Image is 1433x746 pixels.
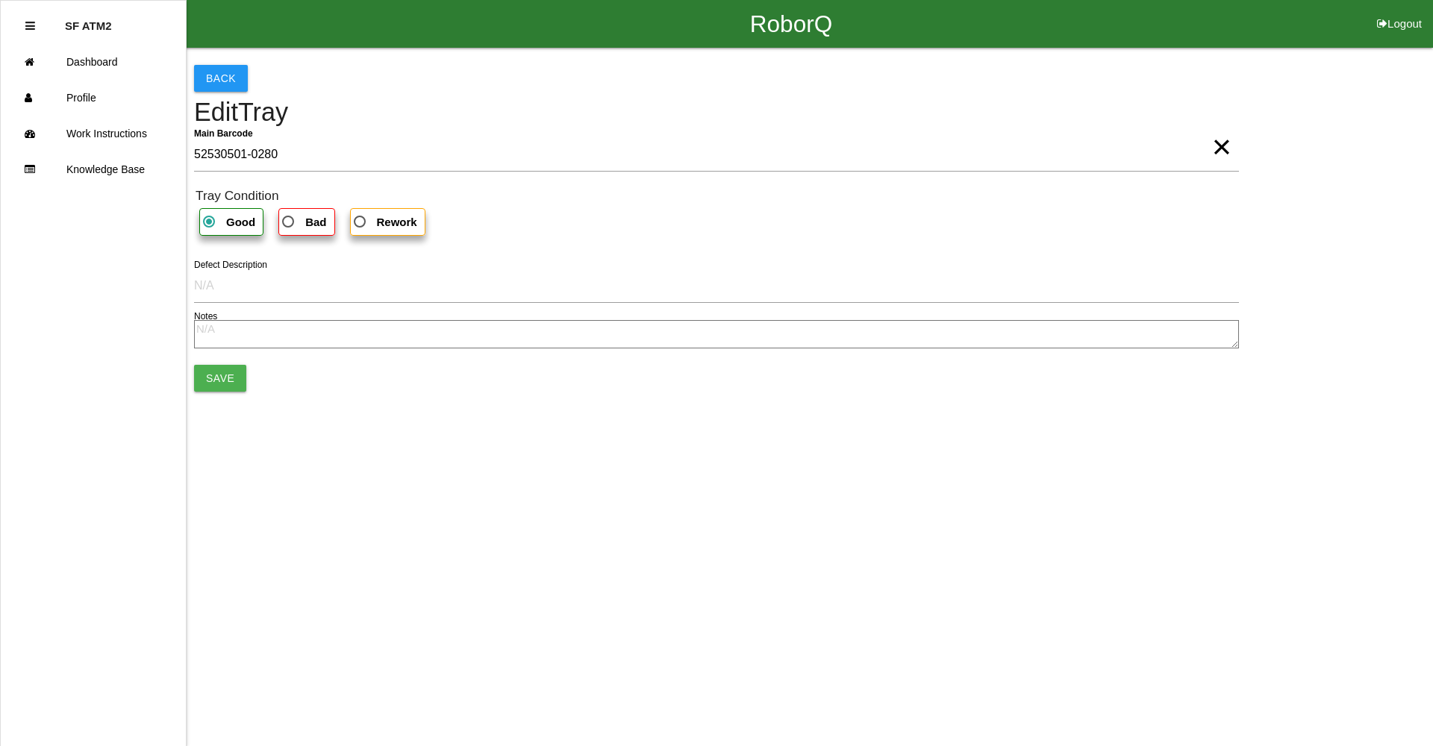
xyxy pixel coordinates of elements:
div: Close [25,8,35,44]
h6: Tray Condition [196,189,1239,203]
a: Dashboard [1,44,186,80]
span: Clear Input [1212,117,1231,147]
label: Notes [194,310,217,323]
b: Rework [377,216,417,228]
label: Defect Description [194,258,267,272]
input: Required [194,137,1239,172]
a: Profile [1,80,186,116]
button: Back [194,65,248,92]
button: Save [194,365,246,392]
b: Main Barcode [194,128,253,139]
a: Knowledge Base [1,151,186,187]
b: Bad [305,216,326,228]
input: N/A [194,269,1239,303]
b: Good [226,216,255,228]
a: Work Instructions [1,116,186,151]
p: SF ATM2 [65,8,112,32]
h4: Edit Tray [194,98,1239,127]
